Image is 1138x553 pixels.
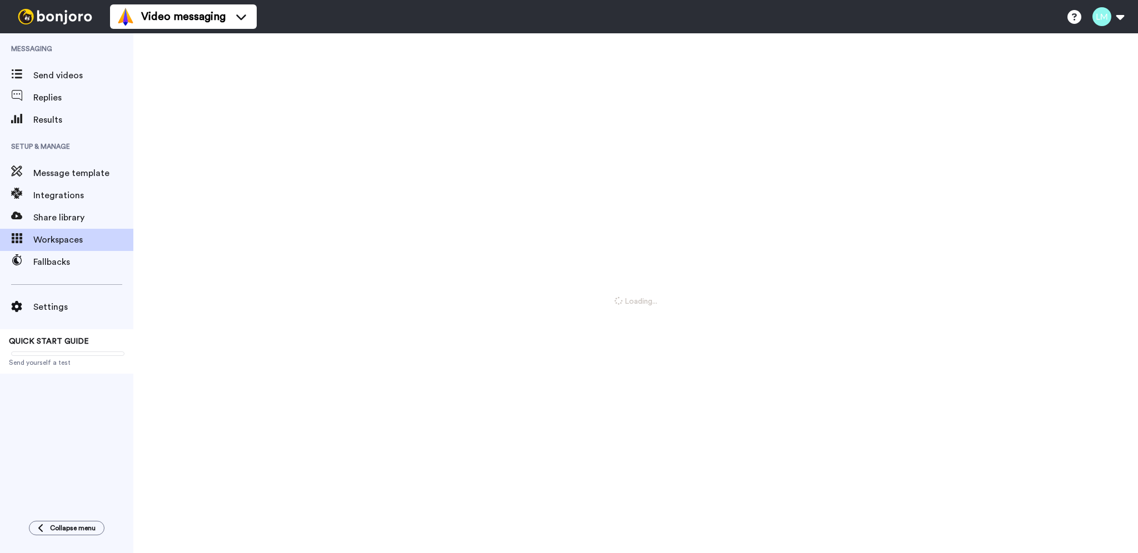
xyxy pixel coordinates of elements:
span: Loading... [615,296,657,307]
span: Results [33,113,133,127]
span: Replies [33,91,133,104]
img: bj-logo-header-white.svg [13,9,97,24]
button: Collapse menu [29,521,104,535]
img: vm-color.svg [117,8,134,26]
span: Workspaces [33,233,133,247]
span: QUICK START GUIDE [9,338,89,345]
span: Send yourself a test [9,358,124,367]
span: Message template [33,167,133,180]
span: Settings [33,300,133,314]
span: Collapse menu [50,524,96,532]
span: Fallbacks [33,255,133,269]
span: Send videos [33,69,133,82]
span: Integrations [33,189,133,202]
span: Share library [33,211,133,224]
span: Video messaging [141,9,226,24]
